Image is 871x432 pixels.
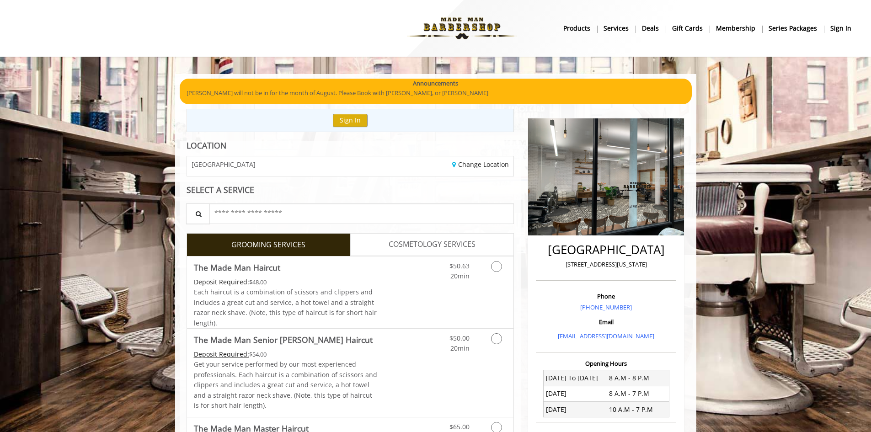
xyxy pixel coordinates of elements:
h3: Email [538,319,674,325]
span: This service needs some Advance to be paid before we block your appointment [194,350,249,358]
span: $65.00 [449,422,470,431]
td: [DATE] [543,386,606,401]
b: Services [604,23,629,33]
b: Deals [642,23,659,33]
a: MembershipMembership [710,21,762,35]
span: This service needs some Advance to be paid before we block your appointment [194,277,249,286]
button: Sign In [333,114,368,127]
td: 10 A.M - 7 P.M [606,402,669,417]
span: 20min [450,272,470,280]
td: 8 A.M - 8 P.M [606,370,669,386]
p: Get your service performed by our most experienced professionals. Each haircut is a combination o... [194,359,378,411]
b: gift cards [672,23,703,33]
span: $50.00 [449,334,470,342]
td: [DATE] [543,402,606,417]
a: Change Location [452,160,509,169]
b: Announcements [413,79,458,88]
a: Series packagesSeries packages [762,21,824,35]
a: sign insign in [824,21,858,35]
h2: [GEOGRAPHIC_DATA] [538,243,674,256]
span: [GEOGRAPHIC_DATA] [192,161,256,168]
b: Membership [716,23,755,33]
div: SELECT A SERVICE [187,186,514,194]
img: Made Man Barbershop logo [399,3,525,53]
a: Productsproducts [557,21,597,35]
div: $54.00 [194,349,378,359]
a: DealsDeals [636,21,666,35]
span: GROOMING SERVICES [231,239,305,251]
p: [PERSON_NAME] will not be in for the month of August. Please Book with [PERSON_NAME], or [PERSON_... [187,88,685,98]
a: [PHONE_NUMBER] [580,303,632,311]
td: [DATE] To [DATE] [543,370,606,386]
span: COSMETOLOGY SERVICES [389,239,476,251]
b: products [563,23,590,33]
b: LOCATION [187,140,226,151]
div: $48.00 [194,277,378,287]
h3: Opening Hours [536,360,676,367]
a: [EMAIL_ADDRESS][DOMAIN_NAME] [558,332,654,340]
b: Series packages [769,23,817,33]
h3: Phone [538,293,674,299]
b: The Made Man Haircut [194,261,280,274]
b: The Made Man Senior [PERSON_NAME] Haircut [194,333,373,346]
a: Gift cardsgift cards [666,21,710,35]
b: sign in [830,23,851,33]
span: $50.63 [449,261,470,270]
p: [STREET_ADDRESS][US_STATE] [538,260,674,269]
a: ServicesServices [597,21,636,35]
span: 20min [450,344,470,352]
span: Each haircut is a combination of scissors and clippers and includes a great cut and service, a ho... [194,288,377,327]
button: Service Search [186,203,210,224]
td: 8 A.M - 7 P.M [606,386,669,401]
